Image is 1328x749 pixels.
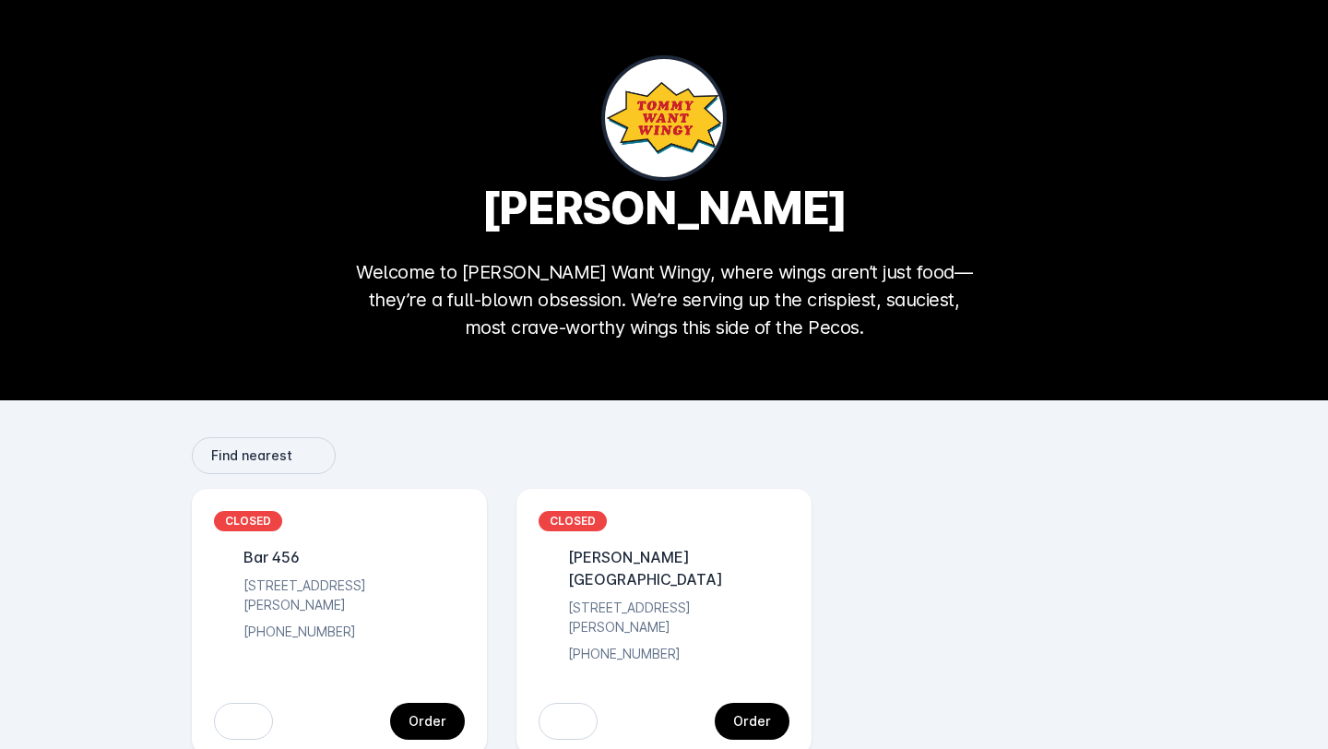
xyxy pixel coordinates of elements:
div: CLOSED [539,511,607,531]
div: CLOSED [214,511,282,531]
div: [PHONE_NUMBER] [561,644,681,666]
div: [PHONE_NUMBER] [236,622,356,644]
div: [STREET_ADDRESS][PERSON_NAME] [561,598,789,636]
div: [PERSON_NAME][GEOGRAPHIC_DATA] [561,546,789,590]
div: Order [409,715,446,728]
button: continue [390,703,465,740]
div: Bar 456 [236,546,300,568]
div: [STREET_ADDRESS][PERSON_NAME] [236,576,465,614]
button: continue [715,703,789,740]
span: Find nearest [211,449,292,462]
div: Order [733,715,771,728]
